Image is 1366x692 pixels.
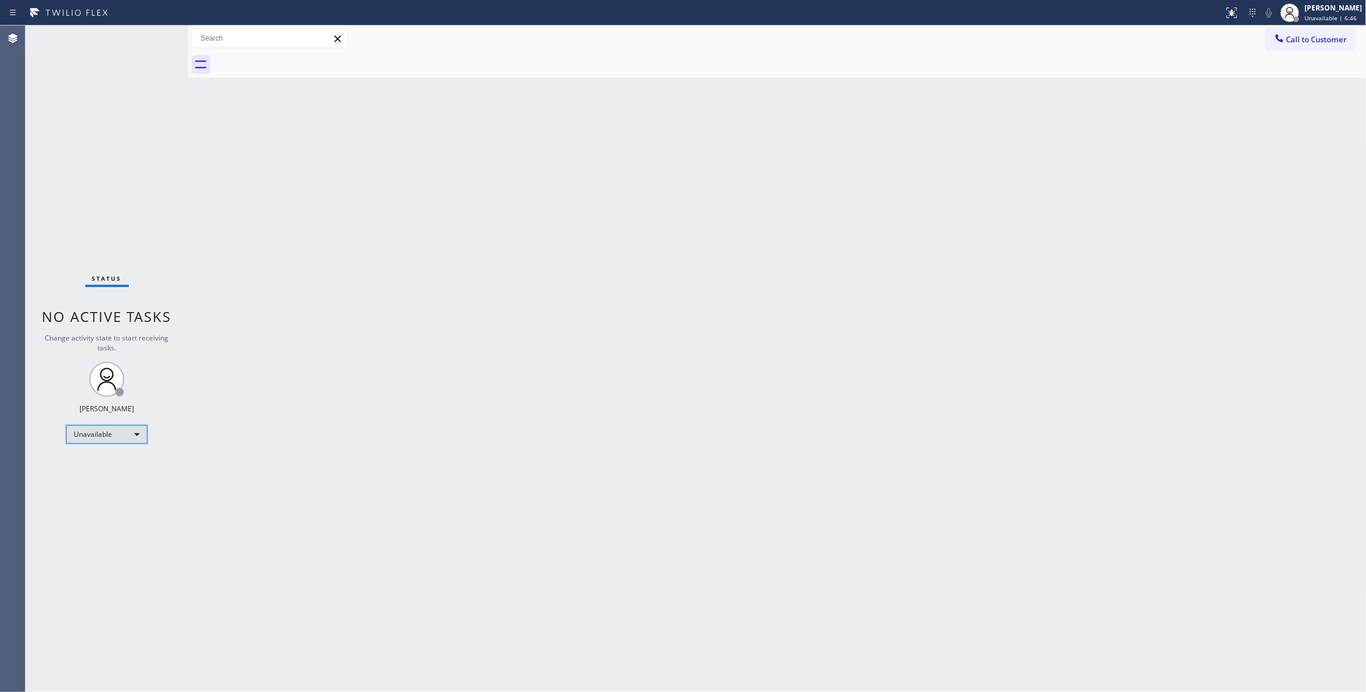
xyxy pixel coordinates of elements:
span: No active tasks [42,307,172,326]
div: Unavailable [66,425,147,444]
span: Call to Customer [1287,34,1347,45]
button: Call to Customer [1266,28,1355,50]
span: Status [92,274,122,282]
div: [PERSON_NAME] [79,404,134,414]
span: Unavailable | 6:46 [1305,14,1357,22]
input: Search [192,29,348,48]
div: [PERSON_NAME] [1305,3,1363,13]
span: Change activity state to start receiving tasks. [45,333,169,353]
button: Mute [1261,5,1277,21]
